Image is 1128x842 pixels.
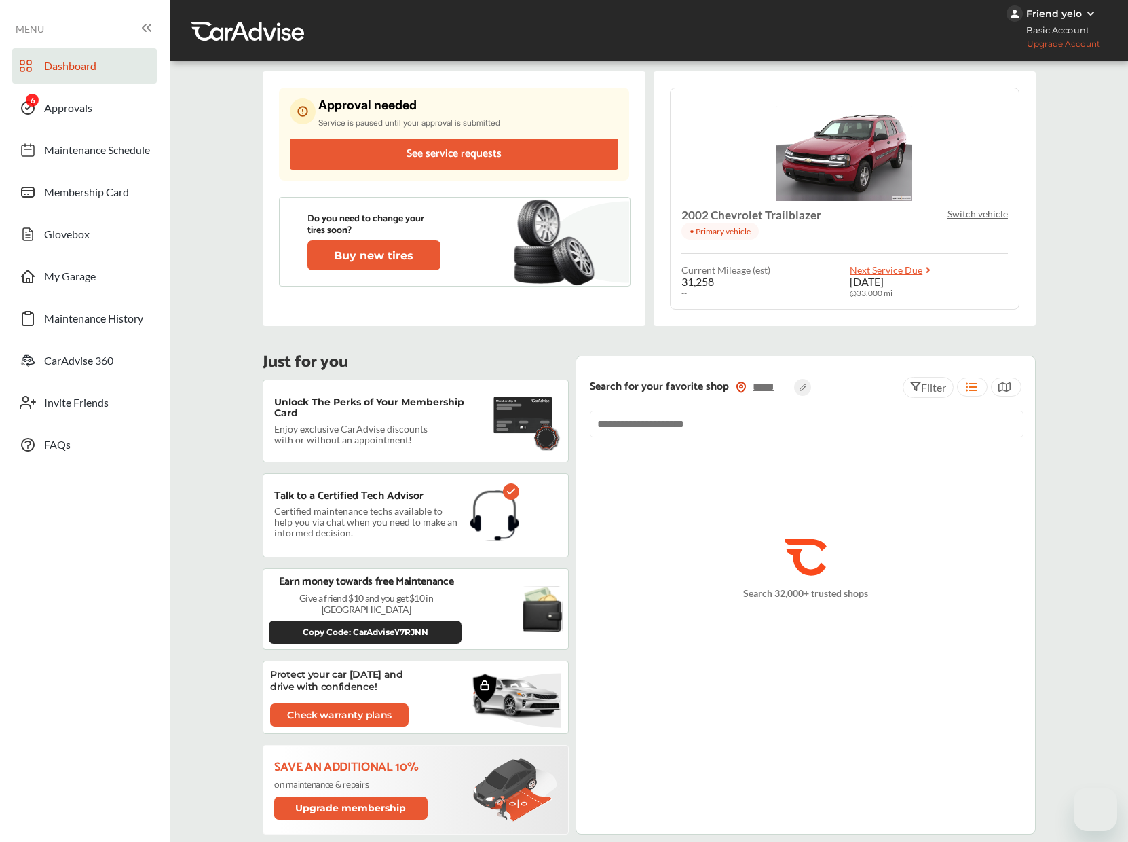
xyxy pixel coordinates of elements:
span: [DATE] [850,275,884,288]
button: Buy new tires [307,240,440,270]
p: Certified maintenance techs available to help you via chat when you need to make an informed deci... [274,508,459,536]
a: Approvals [12,90,157,126]
img: 0749_st0640_046.jpg [776,106,912,201]
a: FAQs [12,427,157,462]
span: Maintenance Schedule [44,143,150,161]
a: Dashboard [12,48,157,84]
img: lock-icon.a4a4a2b2.svg [479,680,490,691]
img: check-icon.521c8815.svg [503,483,519,500]
button: Copy Code: CarAdviseY7RJNN [269,621,462,644]
p: • Primary vehicle [681,223,759,240]
a: Membership Card [12,175,157,210]
p: Enjoy exclusive CarAdvise discounts with or without an appointment! [274,424,437,445]
p: Talk to a Certified Tech Advisor [274,490,424,502]
a: My Garage [12,259,157,294]
p: Do you need to change your tires soon? [307,213,440,236]
span: MENU [16,24,44,35]
img: black-wallet.e93b9b5d.svg [523,586,563,632]
span: Approvals [44,101,92,119]
p: Service is paused until your approval is submitted [318,117,500,128]
span: My Garage [44,270,96,287]
span: @ 33,000 mi [850,288,892,298]
img: badge.f18848ea.svg [533,424,561,451]
a: Maintenance History [12,301,157,336]
a: Invite Friends [12,385,157,420]
h4: 2002 Chevrolet Trailblazer [681,208,821,223]
span: Next Service Due [850,264,922,276]
img: new-tire.a0c7fe23.svg [512,194,602,290]
span: Glovebox [44,227,90,245]
p: Search 32,000+ trusted shops [743,587,868,599]
img: WGsFRI8htEPBVLJbROoPRyZpYNWhNONpIPPETTm6eUC0GeLEiAAAAAElFTkSuQmCC [1085,8,1096,19]
span: Current Mileage (est) [681,266,770,275]
img: bg-ellipse.2da0866b.svg [489,673,561,728]
img: headphones.1b115f31.svg [470,490,519,541]
iframe: Button to launch messaging window [1074,788,1117,831]
span: Filter [921,381,946,394]
p: Unlock The Perks of Your Membership Card [274,397,487,418]
span: Membership Card [44,185,129,203]
p: Earn money towards free Maintenance [279,574,454,589]
img: jVpblrzwTbfkPYzPPzSLxeg0AAAAASUVORK5CYII= [1007,5,1023,22]
a: Maintenance Schedule [12,132,157,168]
span: 31,258 [681,275,714,288]
a: Glovebox [12,217,157,252]
span: Dashboard [44,59,96,77]
p: Search for your favorite shop [590,381,729,393]
p: Give a friend $10 and you get $10 in [GEOGRAPHIC_DATA] [269,592,464,615]
img: update-membership.81812027.svg [473,758,557,822]
img: vehicle.3f86c5e7.svg [472,676,561,719]
a: Next Service Due [850,266,937,275]
p: Approval needed [318,98,500,112]
button: Upgrade membership [274,797,428,820]
span: FAQs [44,438,71,456]
span: Invite Friends [44,396,109,414]
img: warranty.a715e77d.svg [472,673,497,704]
p: Protect your car [DATE] and drive with confidence! [270,668,419,693]
a: Check warranty plans [270,703,409,727]
span: CarAdvise 360 [44,354,113,371]
p: Save an additional 10% [274,760,430,775]
span: Upgrade Account [1007,39,1100,56]
img: location_vector_orange.38f05af8.svg [736,382,747,393]
span: Maintenance History [44,312,143,329]
span: -- [681,288,687,298]
button: See service requests [290,139,618,170]
p: Just for you [263,356,348,369]
a: CarAdvise 360 [12,343,157,378]
img: maintenance-card.27cfeff5.svg [493,397,553,434]
p: Switch vehicle [947,208,1008,219]
div: Friend yelo [1026,7,1082,20]
a: Buy new tires [307,240,443,270]
p: on maintenance & repairs [274,780,430,791]
span: Basic Account [1008,23,1099,37]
